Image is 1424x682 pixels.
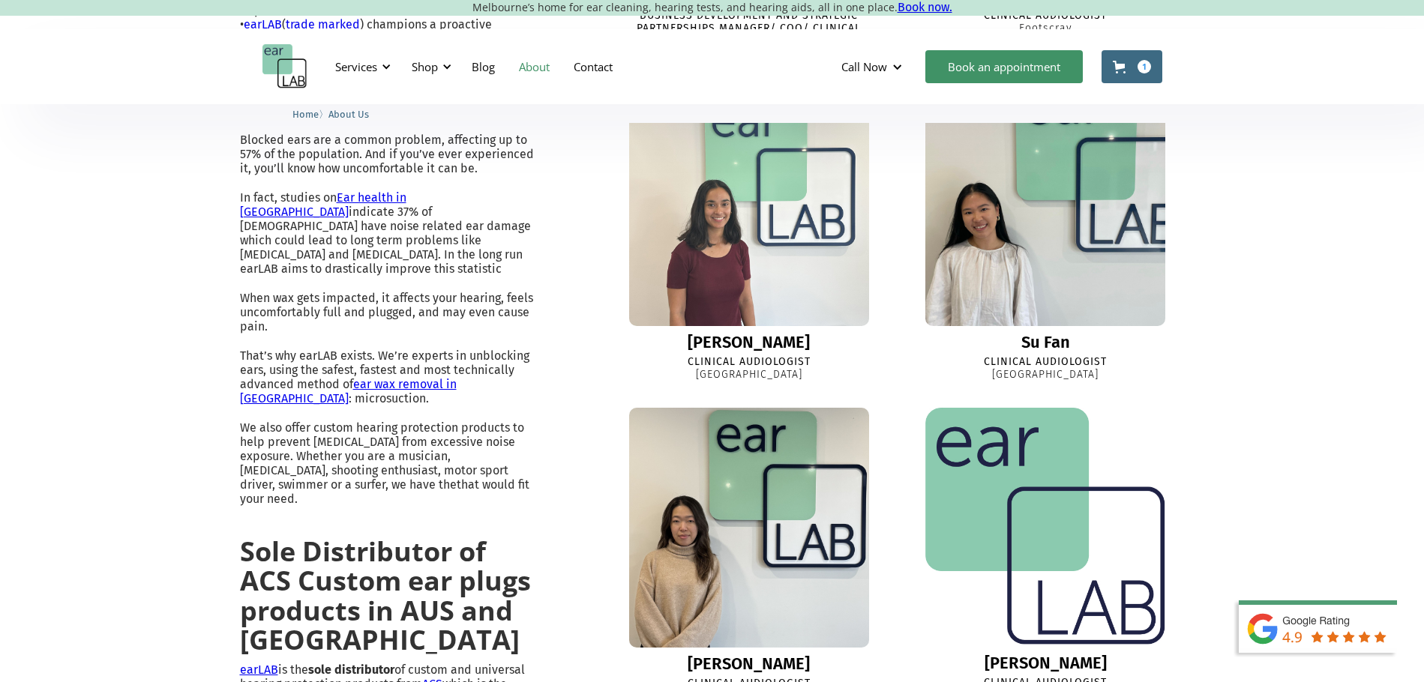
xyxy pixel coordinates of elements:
img: Su Fan [913,74,1177,338]
a: home [262,44,307,89]
a: Ella[PERSON_NAME]Clinical Audiologist[GEOGRAPHIC_DATA] [610,86,888,381]
a: Su FanSu FanClinical Audiologist[GEOGRAPHIC_DATA] [907,86,1185,381]
a: Blog [460,45,507,88]
div: Footscray [1019,22,1072,35]
a: Contact [562,45,625,88]
div: Services [335,59,377,74]
li: 〉 [292,106,328,122]
div: [PERSON_NAME] [688,334,810,351]
h2: Sole Distributor of ACS Custom ear plugs products in AUS and [GEOGRAPHIC_DATA] [240,537,539,655]
div: Clinical Audiologist [688,356,811,369]
div: Shop [403,44,456,89]
div: Su Fan [1021,334,1070,351]
a: Book an appointment [925,50,1083,83]
a: About Us [328,106,369,121]
a: Home [292,106,319,121]
img: Ella [629,86,869,326]
div: [PERSON_NAME] [985,654,1107,672]
div: [GEOGRAPHIC_DATA] [696,369,802,381]
a: earLAB [244,17,282,31]
div: Clinical Audiologist [984,10,1107,22]
a: Open cart containing 1 items [1102,50,1162,83]
a: ear wax removal in [GEOGRAPHIC_DATA] [240,377,457,405]
div: Call Now [841,59,887,74]
div: Call Now [829,44,918,89]
div: [GEOGRAPHIC_DATA] [992,369,1099,381]
span: About Us [328,109,369,120]
div: 1 [1138,60,1151,73]
div: [PERSON_NAME] [688,655,810,673]
a: trade marked [286,17,360,31]
a: earLAB [240,663,278,677]
img: Sharon [629,408,869,648]
a: About [507,45,562,88]
strong: sole distributor [308,663,394,677]
a: Ear health in [GEOGRAPHIC_DATA] [240,190,406,219]
div: Clinical Audiologist [984,356,1107,369]
span: Home [292,109,319,120]
div: Shop [412,59,438,74]
img: Nicky [925,408,1165,645]
div: Services [326,44,395,89]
